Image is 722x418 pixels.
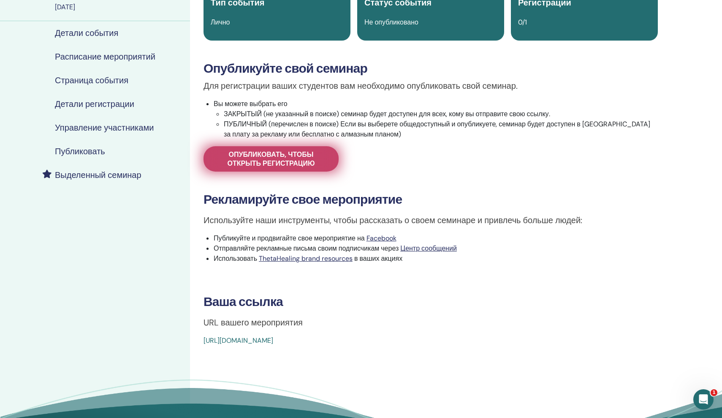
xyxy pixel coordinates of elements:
h4: Публиковать [55,146,105,156]
h3: Рекламируйте свое мероприятие [204,192,658,207]
h4: Страница события [55,75,128,85]
h3: Ваша ссылка [204,294,658,309]
li: ПУБЛИЧНЫЙ (перечислен в поиске) Если вы выберете общедоступный и опубликуете, семинар будет досту... [224,119,658,139]
p: URL вашего мероприятия [204,316,658,329]
p: Используйте наши инструменты, чтобы рассказать о своем семинаре и привлечь больше людей: [204,214,658,227]
h3: Опубликуйте свой семинар [204,61,658,76]
li: Использовать в ваших акциях [214,254,658,264]
span: Лично [211,18,230,27]
span: 1 [711,389,717,396]
h4: Управление участниками [55,123,154,133]
a: Опубликовать, чтобы открыть регистрацию [204,146,339,172]
h4: Детали регистрации [55,99,134,109]
div: [DATE] [55,2,185,12]
span: Не опубликовано [364,18,418,27]
li: Отправляйте рекламные письма своим подписчикам через [214,243,658,254]
a: Facebook [366,234,396,243]
span: Опубликовать, чтобы открыть регистрацию [214,150,328,168]
iframe: Intercom live chat [693,389,714,410]
a: Центр сообщений [400,244,457,253]
a: ThetaHealing brand resources [259,254,353,263]
p: Для регистрации ваших студентов вам необходимо опубликовать свой семинар. [204,79,658,92]
h4: Детали события [55,28,118,38]
li: ЗАКРЫТЫЙ (не указанный в поиске) семинар будет доступен для всех, кому вы отправите свою ссылку. [224,109,658,119]
h4: Расписание мероприятий [55,52,155,62]
h4: Выделенный семинар [55,170,141,180]
li: Вы можете выбрать его [214,99,658,139]
li: Публикуйте и продвигайте свое мероприятие на [214,233,658,243]
a: [URL][DOMAIN_NAME] [204,336,273,345]
span: 0/1 [518,18,527,27]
